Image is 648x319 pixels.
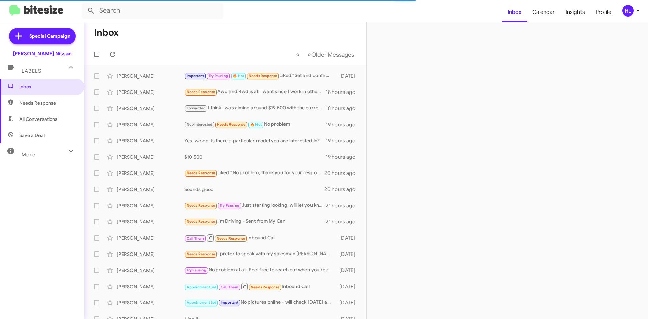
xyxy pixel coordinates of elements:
[187,268,206,272] span: Try Pausing
[184,266,336,274] div: No problem at all! Feel free to reach out when you're ready. Have a great trip!
[326,137,361,144] div: 19 hours ago
[117,267,184,274] div: [PERSON_NAME]
[184,186,324,193] div: Sounds good
[82,3,223,19] input: Search
[184,72,336,80] div: Liked “Set and confirmed - please be sure to ask for [PERSON_NAME], he will be in office to assis...
[324,186,361,193] div: 20 hours ago
[19,100,77,106] span: Needs Response
[326,218,361,225] div: 21 hours ago
[590,2,617,22] a: Profile
[326,121,361,128] div: 19 hours ago
[117,251,184,258] div: [PERSON_NAME]
[184,250,336,258] div: I prefer to speak with my salesman [PERSON_NAME]. I honestly don't think I'm going to get the sam...
[117,283,184,290] div: [PERSON_NAME]
[220,203,239,208] span: Try Pausing
[184,202,326,209] div: Just starting looking, will let you know soon
[184,121,326,128] div: No problem
[117,121,184,128] div: [PERSON_NAME]
[9,28,76,44] a: Special Campaign
[249,74,277,78] span: Needs Response
[19,116,57,123] span: All Conversations
[336,283,361,290] div: [DATE]
[187,122,213,127] span: Not-Interested
[336,235,361,241] div: [DATE]
[217,236,245,241] span: Needs Response
[29,33,70,39] span: Special Campaign
[326,202,361,209] div: 21 hours ago
[221,285,238,289] span: Call Them
[117,137,184,144] div: [PERSON_NAME]
[184,234,336,242] div: Inbound Call
[19,132,45,139] span: Save a Deal
[187,252,215,256] span: Needs Response
[217,122,246,127] span: Needs Response
[622,5,634,17] div: HL
[184,282,336,291] div: Inbound Call
[187,236,204,241] span: Call Them
[233,74,244,78] span: 🔥 Hot
[184,218,326,225] div: I'm Driving - Sent from My Car
[527,2,560,22] a: Calendar
[187,90,215,94] span: Needs Response
[292,48,304,61] button: Previous
[209,74,228,78] span: Try Pausing
[251,285,279,289] span: Needs Response
[117,235,184,241] div: [PERSON_NAME]
[187,285,216,289] span: Appointment Set
[184,154,326,160] div: $10,500
[187,300,216,305] span: Appointment Set
[311,51,354,58] span: Older Messages
[184,88,326,96] div: Awd and 4wd is all I want since I work in other states and deal a lot with snow
[117,186,184,193] div: [PERSON_NAME]
[184,299,336,307] div: No pictures online - will check [DATE] and see if [PERSON_NAME] can send you some in the morning 😎
[250,122,262,127] span: 🔥 Hot
[336,299,361,306] div: [DATE]
[13,50,72,57] div: [PERSON_NAME] Nissan
[94,27,119,38] h1: Inbox
[324,170,361,177] div: 20 hours ago
[184,137,326,144] div: Yes, we do. Is there a particular model you are interested in?
[336,251,361,258] div: [DATE]
[184,169,324,177] div: Liked “No problem, thank you for your response!”
[117,202,184,209] div: [PERSON_NAME]
[560,2,590,22] a: Insights
[336,73,361,79] div: [DATE]
[117,89,184,96] div: [PERSON_NAME]
[617,5,641,17] button: HL
[117,170,184,177] div: [PERSON_NAME]
[184,104,326,112] div: I think I was aiming around $19,500 with the current miles from the last service visit and a full...
[187,171,215,175] span: Needs Response
[185,105,207,112] span: Forwarded
[187,203,215,208] span: Needs Response
[336,267,361,274] div: [DATE]
[117,218,184,225] div: [PERSON_NAME]
[187,74,204,78] span: Important
[117,299,184,306] div: [PERSON_NAME]
[296,50,300,59] span: «
[221,300,238,305] span: Important
[117,105,184,112] div: [PERSON_NAME]
[502,2,527,22] a: Inbox
[19,83,77,90] span: Inbox
[326,154,361,160] div: 19 hours ago
[307,50,311,59] span: »
[292,48,358,61] nav: Page navigation example
[187,219,215,224] span: Needs Response
[22,152,35,158] span: More
[117,154,184,160] div: [PERSON_NAME]
[22,68,41,74] span: Labels
[117,73,184,79] div: [PERSON_NAME]
[326,105,361,112] div: 18 hours ago
[303,48,358,61] button: Next
[326,89,361,96] div: 18 hours ago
